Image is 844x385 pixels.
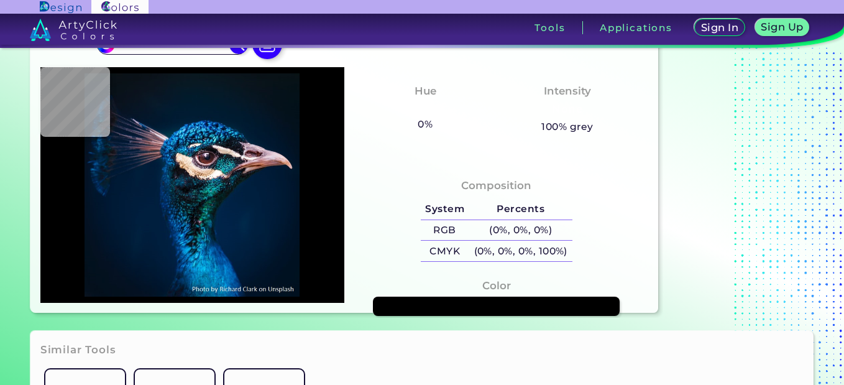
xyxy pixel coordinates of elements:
h5: System [421,199,469,220]
h5: (0%, 0%, 0%, 100%) [469,241,572,261]
h4: Hue [415,82,436,100]
img: ArtyClick Design logo [40,1,81,13]
h5: Sign In [703,23,736,32]
h5: RGB [421,220,469,241]
h4: Intensity [544,82,591,100]
h3: Tools [534,23,565,32]
a: Sign In [697,20,742,35]
h5: Sign Up [763,22,802,32]
h3: None [405,102,446,117]
h4: Composition [461,177,531,195]
img: img_pavlin.jpg [47,73,338,297]
h3: Similar Tools [40,343,116,358]
h5: (0%, 0%, 0%) [469,220,572,241]
a: Sign Up [758,20,807,35]
h5: 0% [413,116,438,132]
img: logo_artyclick_colors_white.svg [30,19,117,41]
h3: None [546,102,588,117]
h5: 100% grey [541,119,593,135]
h5: CMYK [421,241,469,261]
h3: Applications [600,23,672,32]
h4: Color [482,277,511,295]
h5: Percents [469,199,572,220]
